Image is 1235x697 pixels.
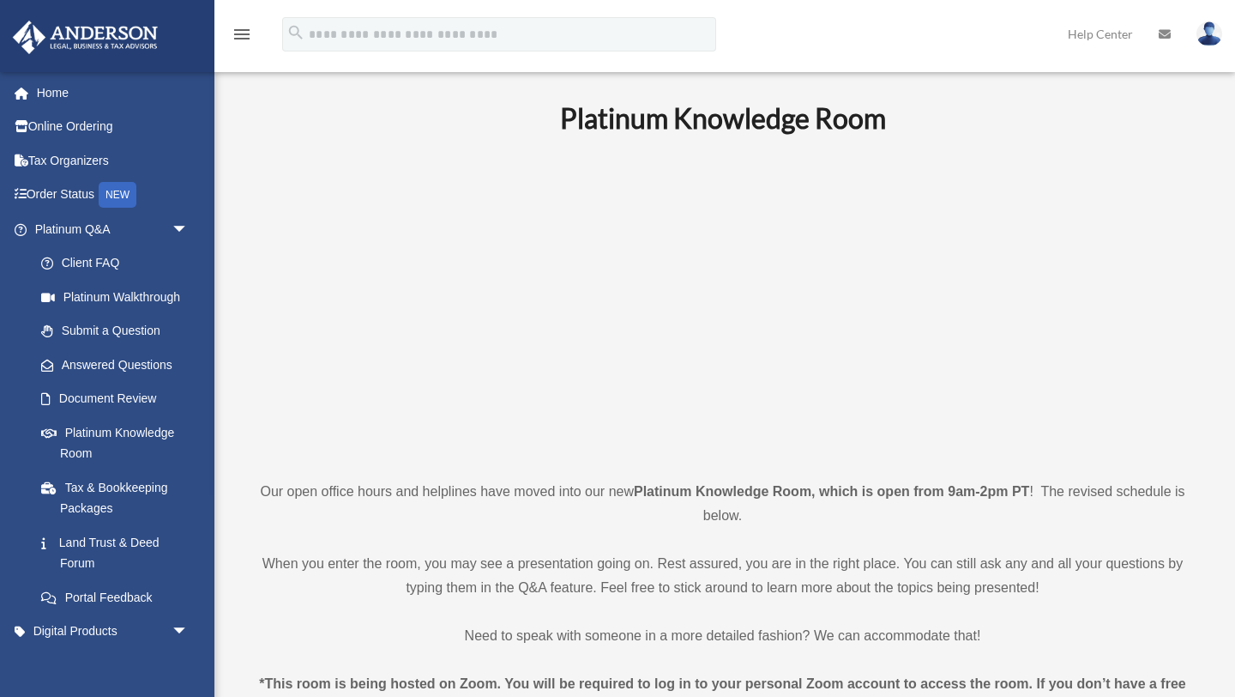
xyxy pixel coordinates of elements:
p: Need to speak with someone in a more detailed fashion? We can accommodate that! [244,624,1201,648]
a: Tax & Bookkeeping Packages [24,470,214,525]
p: When you enter the room, you may see a presentation going on. Rest assured, you are in the right ... [244,552,1201,600]
iframe: 231110_Toby_KnowledgeRoom [466,158,980,448]
a: menu [232,30,252,45]
a: Land Trust & Deed Forum [24,525,214,580]
b: Platinum Knowledge Room [560,101,886,135]
a: Platinum Q&Aarrow_drop_down [12,212,214,246]
i: search [286,23,305,42]
a: Online Ordering [12,110,214,144]
i: menu [232,24,252,45]
span: arrow_drop_down [172,615,206,650]
span: arrow_drop_down [172,212,206,247]
strong: Platinum Knowledge Room, which is open from 9am-2pm PT [634,484,1029,499]
a: Digital Productsarrow_drop_down [12,615,214,649]
a: Portal Feedback [24,580,214,615]
a: Platinum Walkthrough [24,280,214,314]
a: Tax Organizers [12,143,214,178]
a: Client FAQ [24,246,214,281]
p: Our open office hours and helplines have moved into our new ! The revised schedule is below. [244,480,1201,528]
a: Answered Questions [24,348,214,382]
a: Platinum Knowledge Room [24,415,206,470]
a: Document Review [24,382,214,416]
div: NEW [99,182,136,208]
img: Anderson Advisors Platinum Portal [8,21,163,54]
a: Home [12,76,214,110]
a: Order StatusNEW [12,178,214,213]
img: User Pic [1196,21,1222,46]
a: Submit a Question [24,314,214,348]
